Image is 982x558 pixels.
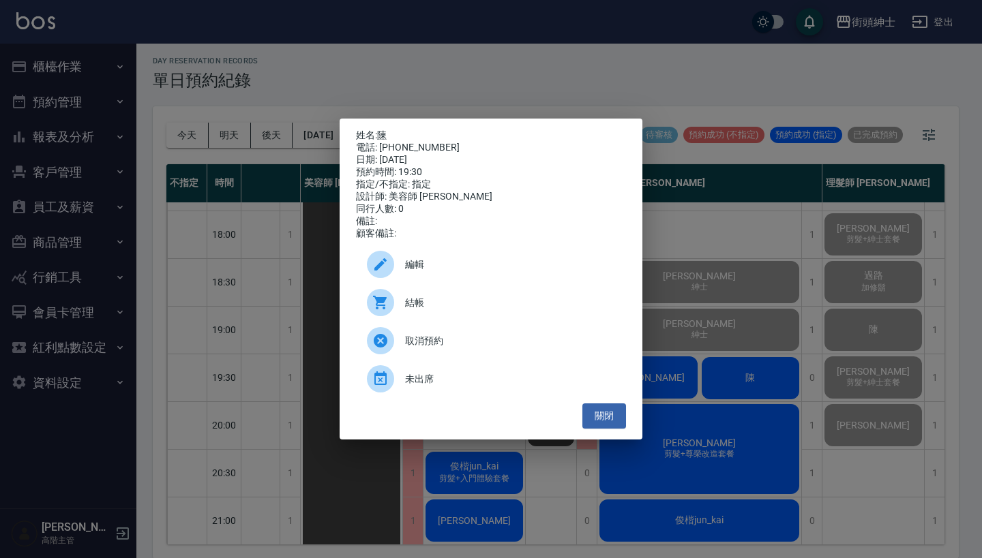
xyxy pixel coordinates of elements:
[405,372,615,386] span: 未出席
[405,258,615,272] span: 編輯
[356,228,626,240] div: 顧客備註:
[356,179,626,191] div: 指定/不指定: 指定
[356,283,626,322] a: 結帳
[356,166,626,179] div: 預約時間: 19:30
[405,296,615,310] span: 結帳
[356,154,626,166] div: 日期: [DATE]
[356,360,626,398] div: 未出席
[356,215,626,228] div: 備註:
[405,334,615,348] span: 取消預約
[356,129,626,142] p: 姓名:
[582,403,626,429] button: 關閉
[377,129,387,140] a: 陳
[356,245,626,283] div: 編輯
[356,142,626,154] div: 電話: [PHONE_NUMBER]
[356,203,626,215] div: 同行人數: 0
[356,191,626,203] div: 設計師: 美容師 [PERSON_NAME]
[356,322,626,360] div: 取消預約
